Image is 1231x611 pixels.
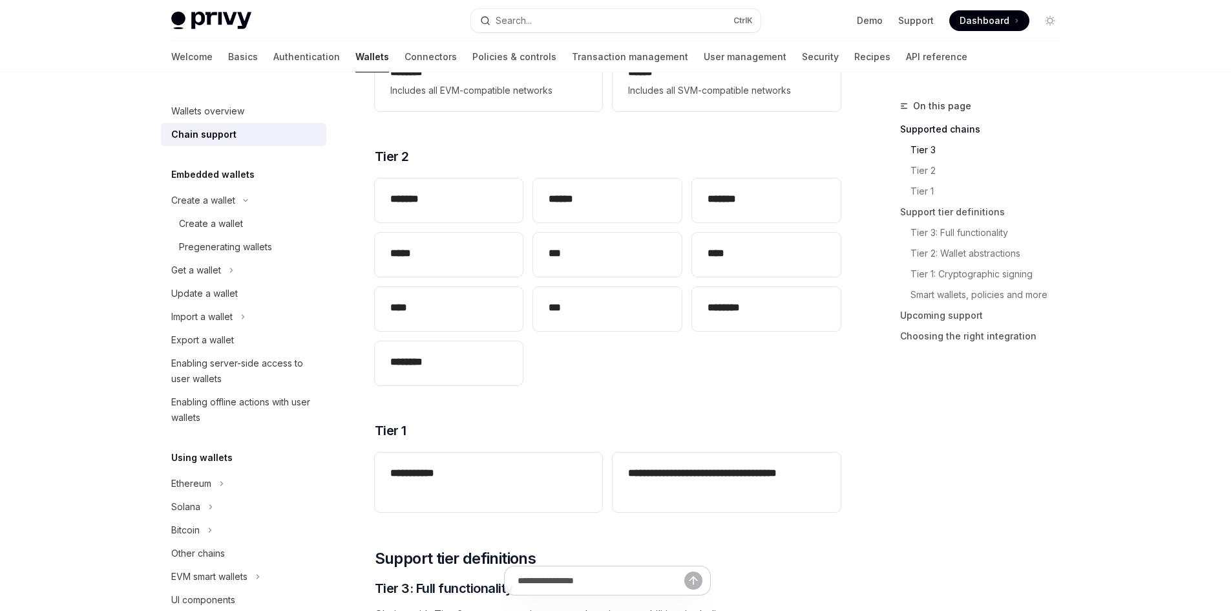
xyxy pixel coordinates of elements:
[161,352,326,391] a: Enabling server-side access to user wallets
[161,212,326,235] a: Create a wallet
[900,326,1071,347] a: Choosing the right integration
[572,41,688,72] a: Transaction management
[171,127,237,142] div: Chain support
[171,546,225,561] div: Other chains
[171,167,255,182] h5: Embedded wallets
[171,103,244,119] div: Wallets overview
[390,83,587,98] span: Includes all EVM-compatible networks
[900,181,1071,202] a: Tier 1
[171,193,235,208] div: Create a wallet
[161,235,326,259] a: Pregenerating wallets
[171,309,233,325] div: Import a wallet
[171,394,319,425] div: Enabling offline actions with user wallets
[471,9,761,32] button: Search...CtrlK
[704,41,786,72] a: User management
[900,305,1071,326] a: Upcoming support
[171,41,213,72] a: Welcome
[355,41,389,72] a: Wallets
[518,566,684,595] input: Ask a question...
[900,243,1071,264] a: Tier 2: Wallet abstractions
[900,160,1071,181] a: Tier 2
[1040,10,1060,31] button: Toggle dark mode
[171,286,238,301] div: Update a wallet
[161,305,326,328] button: Import a wallet
[900,284,1071,305] a: Smart wallets, policies and more
[273,41,340,72] a: Authentication
[179,239,272,255] div: Pregenerating wallets
[913,98,971,114] span: On this page
[179,216,243,231] div: Create a wallet
[228,41,258,72] a: Basics
[171,499,200,515] div: Solana
[496,13,532,28] div: Search...
[906,41,967,72] a: API reference
[171,12,251,30] img: light logo
[375,548,536,569] span: Support tier definitions
[854,41,890,72] a: Recipes
[900,119,1071,140] a: Supported chains
[613,52,840,111] a: **** *Includes all SVM-compatible networks
[375,147,409,166] span: Tier 2
[161,100,326,123] a: Wallets overview
[857,14,883,27] a: Demo
[684,572,702,590] button: Send message
[171,263,221,278] div: Get a wallet
[161,123,326,146] a: Chain support
[171,476,211,491] div: Ethereum
[161,519,326,542] button: Bitcoin
[375,422,406,440] span: Tier 1
[161,542,326,565] a: Other chains
[161,391,326,429] a: Enabling offline actions with user wallets
[171,592,235,608] div: UI components
[900,222,1071,243] a: Tier 3: Full functionality
[171,332,234,348] div: Export a wallet
[171,569,247,584] div: EVM smart wallets
[949,10,1029,31] a: Dashboard
[960,14,1009,27] span: Dashboard
[802,41,839,72] a: Security
[405,41,457,72] a: Connectors
[161,328,326,352] a: Export a wallet
[161,565,326,588] button: EVM smart wallets
[900,140,1071,160] a: Tier 3
[161,472,326,495] button: Ethereum
[161,259,326,282] button: Get a wallet
[375,52,602,111] a: **** ***Includes all EVM-compatible networks
[900,264,1071,284] a: Tier 1: Cryptographic signing
[161,495,326,519] button: Solana
[898,14,934,27] a: Support
[161,189,326,212] button: Create a wallet
[900,202,1071,222] a: Support tier definitions
[171,356,319,387] div: Enabling server-side access to user wallets
[733,16,753,26] span: Ctrl K
[628,83,825,98] span: Includes all SVM-compatible networks
[171,522,200,538] div: Bitcoin
[472,41,556,72] a: Policies & controls
[161,282,326,305] a: Update a wallet
[171,450,233,466] h5: Using wallets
